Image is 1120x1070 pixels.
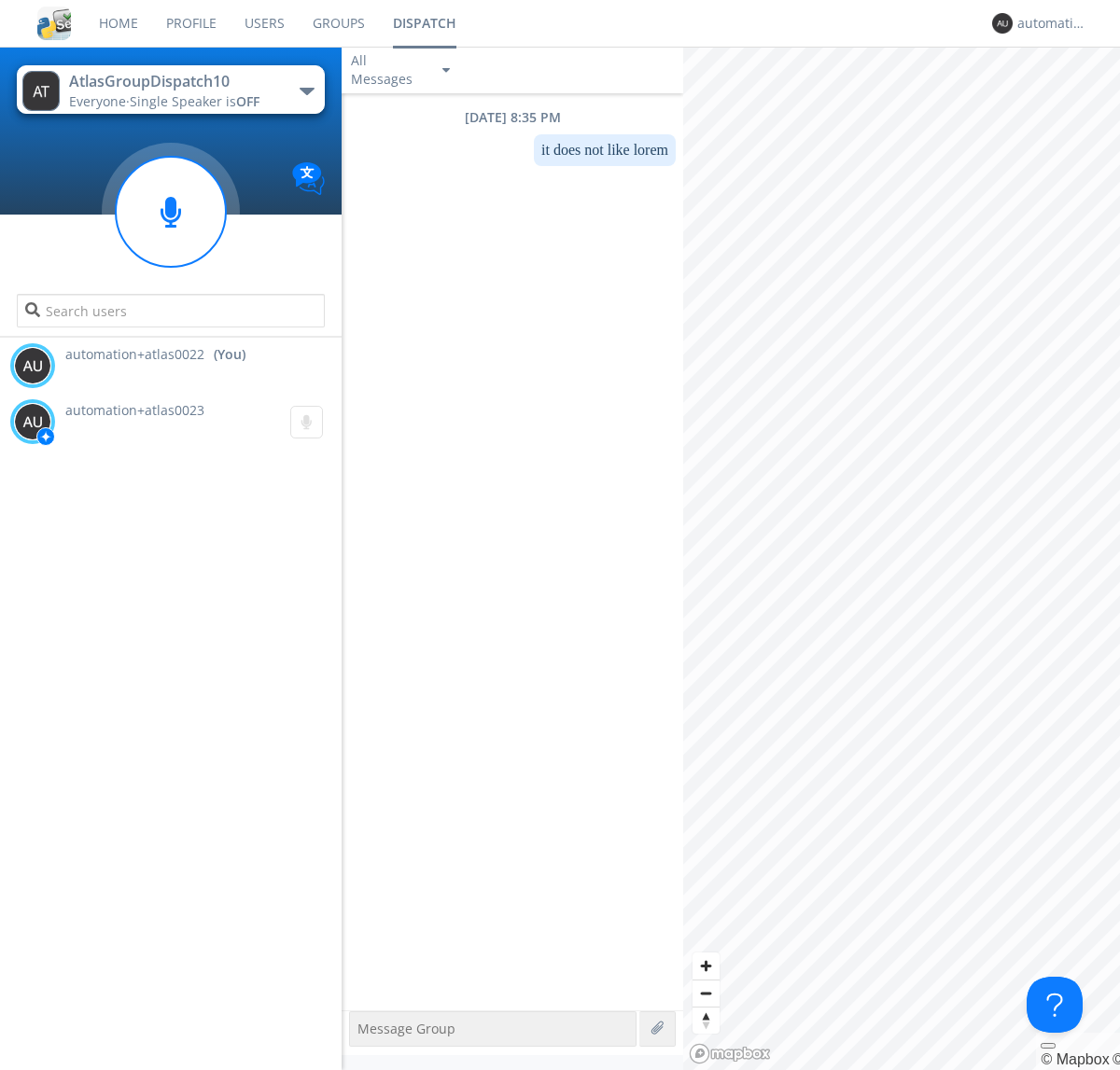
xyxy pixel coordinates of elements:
[342,108,683,127] div: [DATE] 8:35 PM
[37,7,71,40] img: cddb5a64eb264b2086981ab96f4c1ba7
[65,345,204,364] span: automation+atlas0022
[1017,14,1087,33] div: automation+atlas0022
[541,142,668,159] dc-p: it does not like lorem
[69,71,279,92] div: AtlasGroupDispatch10
[693,1007,720,1034] button: Reset bearing to north
[130,92,259,110] span: Single Speaker is
[69,92,279,111] div: Everyone ·
[14,403,51,440] img: 373638.png
[1041,1043,1056,1049] button: Toggle attribution
[214,345,245,364] div: (You)
[693,952,720,980] button: Zoom in
[1027,977,1083,1033] iframe: Toggle Customer Support
[693,1007,720,1034] span: Reset bearing to north
[17,294,324,327] input: Search users
[689,1043,771,1064] a: Mapbox logo
[992,13,1013,34] img: 373638.png
[292,162,325,195] img: Translation enabled
[22,71,60,111] img: 373638.png
[693,980,720,1007] button: Zoom out
[442,68,450,73] img: caret-down-sm.svg
[14,347,51,384] img: 373638.png
[1041,1051,1109,1067] a: Mapbox
[65,401,204,419] span: automation+atlas0023
[351,51,426,89] div: All Messages
[17,65,324,114] button: AtlasGroupDispatch10Everyone·Single Speaker isOFF
[693,980,720,1007] span: Zoom out
[236,92,259,110] span: OFF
